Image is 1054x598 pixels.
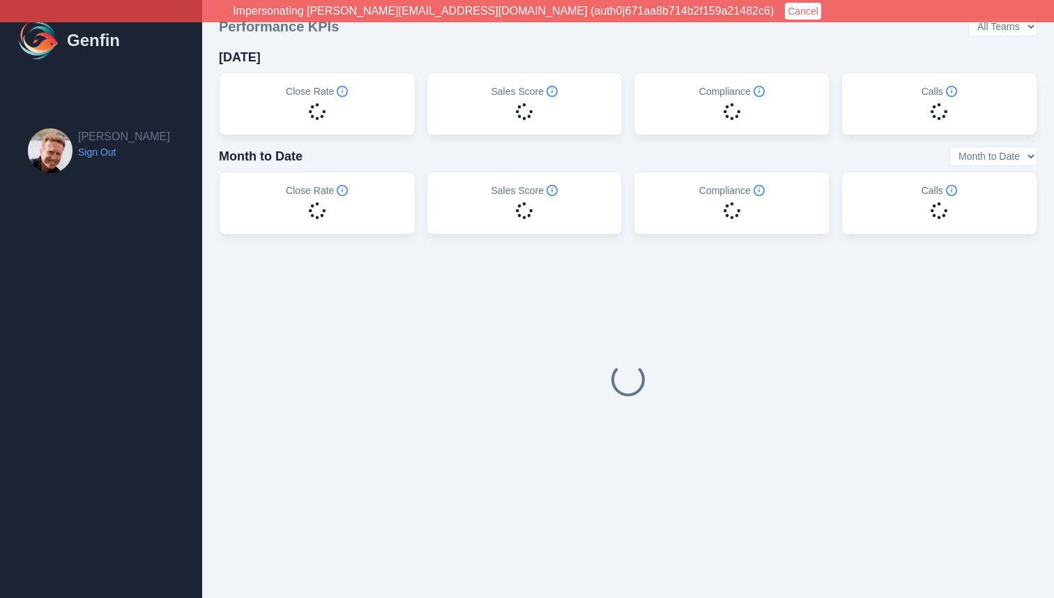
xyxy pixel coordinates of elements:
[17,18,61,63] img: Logo
[785,3,821,20] button: Cancel
[67,29,120,52] h1: Genfin
[28,128,72,173] img: Brian Dunagan
[547,185,558,196] span: Info
[754,86,765,97] span: Info
[286,84,348,98] h5: Close Rate
[699,184,765,197] h5: Compliance
[219,47,261,67] h4: [DATE]
[946,86,957,97] span: Info
[337,185,348,196] span: Info
[922,184,957,197] h5: Calls
[337,86,348,97] span: Info
[219,147,303,166] h4: Month to Date
[699,84,765,98] h5: Compliance
[78,128,170,145] h2: [PERSON_NAME]
[547,86,558,97] span: Info
[491,184,558,197] h5: Sales Score
[78,145,170,159] a: Sign Out
[219,17,339,36] h3: Performance KPIs
[754,185,765,196] span: Info
[286,184,348,197] h5: Close Rate
[922,84,957,98] h5: Calls
[491,84,558,98] h5: Sales Score
[946,185,957,196] span: Info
